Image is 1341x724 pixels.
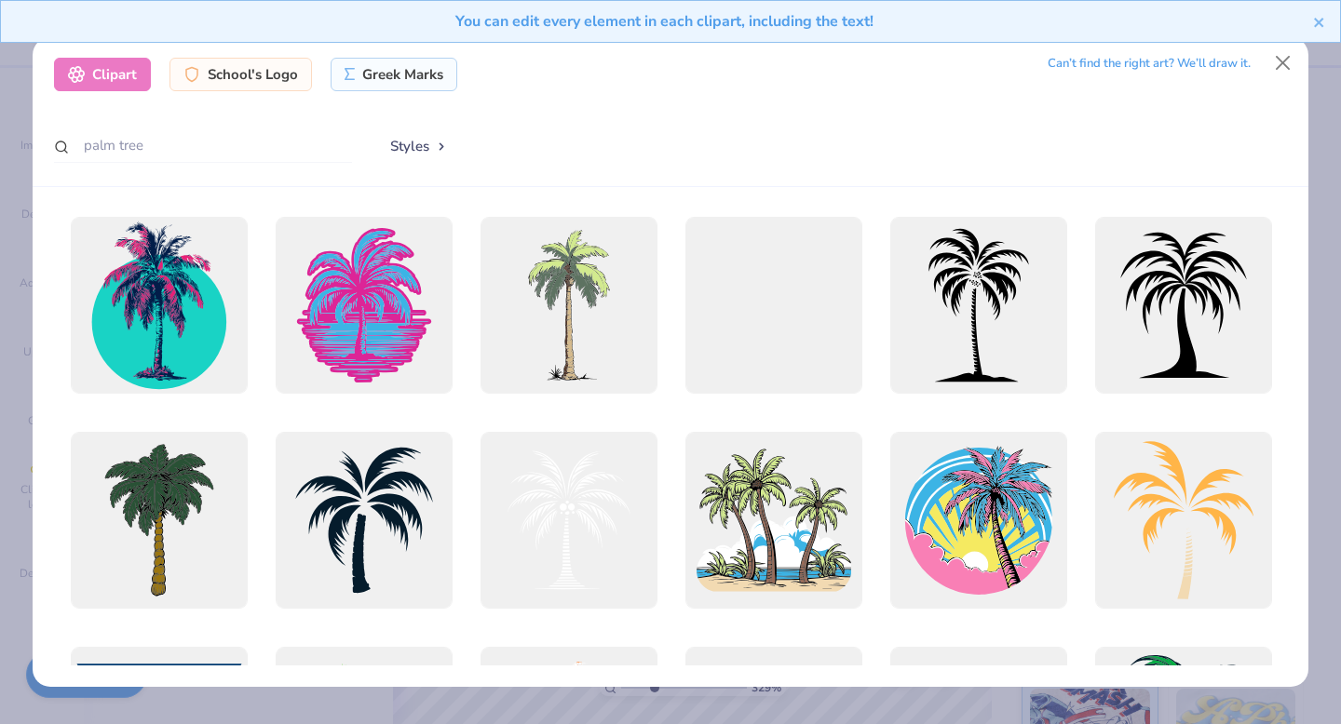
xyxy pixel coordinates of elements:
[54,58,151,91] div: Clipart
[1048,47,1251,80] div: Can’t find the right art? We’ll draw it.
[15,10,1313,33] div: You can edit every element in each clipart, including the text!
[331,58,458,91] div: Greek Marks
[54,128,352,163] input: Search by name
[169,58,312,91] div: School's Logo
[371,128,467,164] button: Styles
[1313,10,1326,33] button: close
[1266,46,1301,81] button: Close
